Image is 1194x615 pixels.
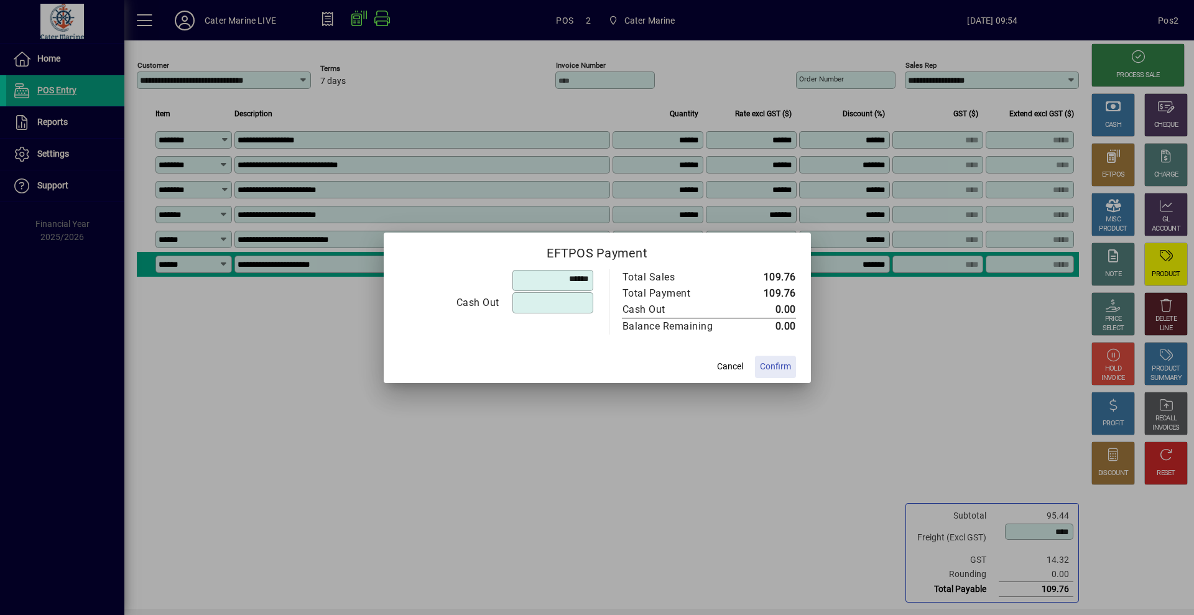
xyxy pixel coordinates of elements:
[384,233,811,269] h2: EFTPOS Payment
[739,302,796,318] td: 0.00
[760,360,791,373] span: Confirm
[622,319,727,334] div: Balance Remaining
[622,269,739,285] td: Total Sales
[755,356,796,378] button: Confirm
[622,285,739,302] td: Total Payment
[717,360,743,373] span: Cancel
[399,295,499,310] div: Cash Out
[739,318,796,335] td: 0.00
[739,269,796,285] td: 109.76
[710,356,750,378] button: Cancel
[622,302,727,317] div: Cash Out
[739,285,796,302] td: 109.76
